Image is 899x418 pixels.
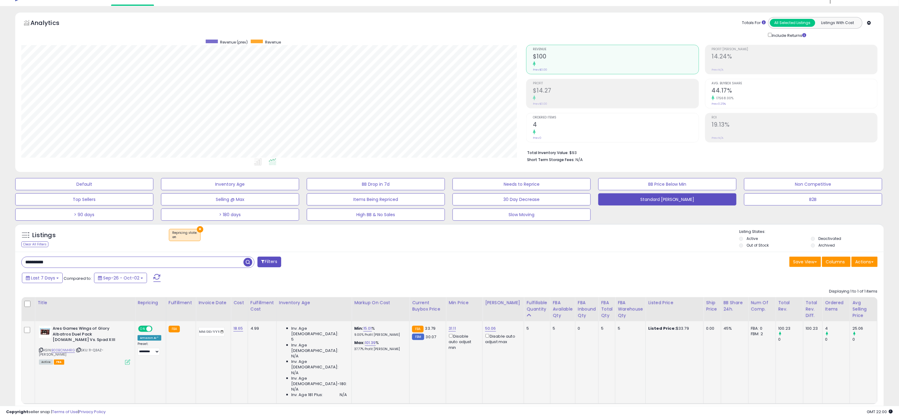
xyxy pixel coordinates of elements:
[291,370,299,376] span: N/A
[744,193,882,205] button: B2B
[39,360,53,365] span: All listings currently available for purchase on Amazon
[233,300,245,306] div: Cost
[578,326,594,331] div: 0
[601,300,613,319] div: FBA Total Qty
[198,300,228,306] div: Invoice Date
[291,337,294,342] span: 5
[196,297,231,321] th: CSV column name: cust_attr_3_Invoice Date
[363,325,372,332] a: 15.01
[712,68,724,72] small: Prev: N/A
[533,48,699,51] span: Revenue
[778,337,803,342] div: 0
[527,157,575,162] b: Short Term Storage Fees:
[852,326,877,331] div: 25.06
[291,342,347,353] span: Inv. Age [DEMOGRAPHIC_DATA]:
[751,326,771,331] div: FBA: 0
[449,325,456,332] a: 31.11
[598,178,736,190] button: BB Price Below Min
[712,121,878,129] h2: 19.13%
[453,209,591,221] button: Slow Moving
[354,340,405,351] div: %
[618,326,641,331] div: 5
[39,326,51,338] img: 41Gkw5E3FkL._SL40_.jpg
[291,387,299,392] span: N/A
[138,335,161,341] div: Amazon AI *
[412,326,423,332] small: FBA
[706,300,718,312] div: Ship Price
[789,257,821,267] button: Save View
[533,116,699,119] span: Ordered Items
[806,300,820,319] div: Total Rev. Diff.
[648,326,699,331] div: $33.79
[578,300,596,319] div: FBA inbound Qty
[39,326,130,364] div: ASIN:
[32,231,56,240] h5: Listings
[79,409,106,415] a: Privacy Policy
[365,340,376,346] a: 101.39
[618,300,643,319] div: FBA Warehouse Qty
[712,82,878,85] span: Avg. Buybox Share
[815,19,860,27] button: Listings With Cost
[778,326,803,331] div: 100.23
[265,40,281,45] span: Revenue
[354,325,363,331] b: Min:
[712,102,726,106] small: Prev: 0.25%
[598,193,736,205] button: Standard [PERSON_NAME]
[533,121,699,129] h2: 4
[852,300,875,319] div: Avg Selling Price
[307,209,445,221] button: High BB & No Sales
[412,300,443,312] div: Current Buybox Price
[822,257,851,267] button: Columns
[52,409,78,415] a: Terms of Use
[15,178,153,190] button: Default
[485,300,521,306] div: [PERSON_NAME]
[250,300,274,312] div: Fulfillment Cost
[712,136,724,140] small: Prev: N/A
[354,340,365,346] b: Max:
[715,96,734,100] small: 17568.00%
[764,32,814,39] div: Include Returns
[426,334,436,340] span: 30.07
[138,300,163,306] div: Repricing
[352,297,410,321] th: The percentage added to the cost of goods (COGS) that forms the calculator for Min & Max prices.
[527,150,568,155] b: Total Inventory Value:
[867,409,893,415] span: 2025-10-10 22:00 GMT
[818,243,835,248] label: Archived
[39,348,103,357] span: | SKU: 11-Q3AZ-[PERSON_NAME]
[161,193,299,205] button: Selling @ Max
[291,392,323,398] span: Inv. Age 181 Plus:
[825,300,847,312] div: Ordered Items
[533,82,699,85] span: Profit
[412,334,424,340] small: FBM
[169,300,193,306] div: Fulfillment
[257,257,281,267] button: Filters
[852,257,878,267] button: Actions
[425,325,436,331] span: 33.79
[806,326,818,331] div: 100.23
[340,392,347,398] span: N/A
[354,300,407,306] div: Markup on Cost
[30,19,71,29] h5: Analytics
[6,409,106,415] div: seller snap | |
[533,102,547,106] small: Prev: $0.00
[533,136,541,140] small: Prev: 0
[553,326,571,331] div: 5
[94,273,147,283] button: Sep-26 - Oct-02
[291,376,347,387] span: Inv. Age [DEMOGRAPHIC_DATA]-180:
[250,326,272,331] div: 4.99
[233,325,243,332] a: 18.65
[601,326,610,331] div: 5
[64,276,92,281] span: Compared to:
[54,360,64,365] span: FBA
[139,326,146,332] span: ON
[648,300,701,306] div: Listed Price
[648,325,676,331] b: Listed Price:
[161,178,299,190] button: Inventory Age
[169,326,180,332] small: FBA
[747,236,758,241] label: Active
[825,326,850,331] div: 4
[527,149,873,156] li: $93
[15,209,153,221] button: > 90 days
[751,300,773,312] div: Num of Comp.
[575,157,583,163] span: N/A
